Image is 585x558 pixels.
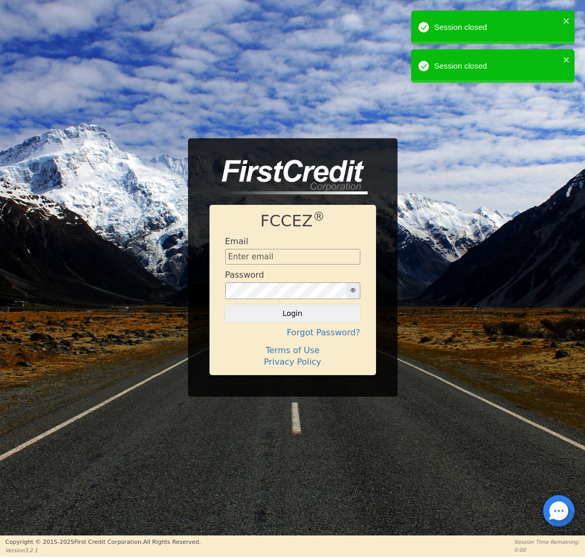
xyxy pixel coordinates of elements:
[225,249,360,265] input: Enter email
[563,53,570,65] button: close
[225,282,347,299] input: password
[5,546,201,554] p: Version 3.2.1
[143,539,201,545] span: All Rights Reserved.
[434,21,560,34] div: Session closed
[514,538,580,546] p: Session Time Remaining:
[225,357,360,367] h4: Privacy Policy
[514,546,580,554] p: 0:00
[225,270,264,280] h4: Password
[225,304,360,322] button: Login
[563,15,570,27] button: close
[225,345,360,355] h4: Terms of Use
[225,327,360,337] h4: Forgot Password?
[225,212,360,231] h1: FCCEZ
[5,538,201,547] p: Copyright © 2015- 2025 First Credit Corporation.
[225,236,248,246] h4: Email
[434,60,560,72] div: Session closed
[313,210,325,223] sup: ®
[209,160,368,194] img: logo-CMu_cnol.png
